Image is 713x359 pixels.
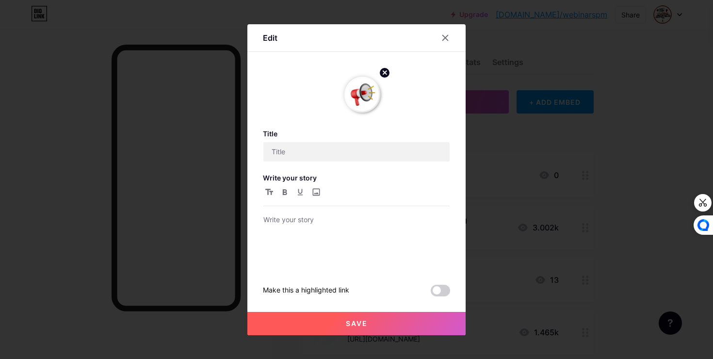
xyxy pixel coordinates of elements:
h3: Write your story [263,174,450,182]
img: link_thumbnail [339,71,386,118]
input: Title [263,142,450,162]
button: Save [247,312,466,335]
div: Make this a highlighted link [263,285,349,296]
span: Save [346,319,368,327]
div: Edit [263,32,277,44]
h3: Title [263,130,450,138]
